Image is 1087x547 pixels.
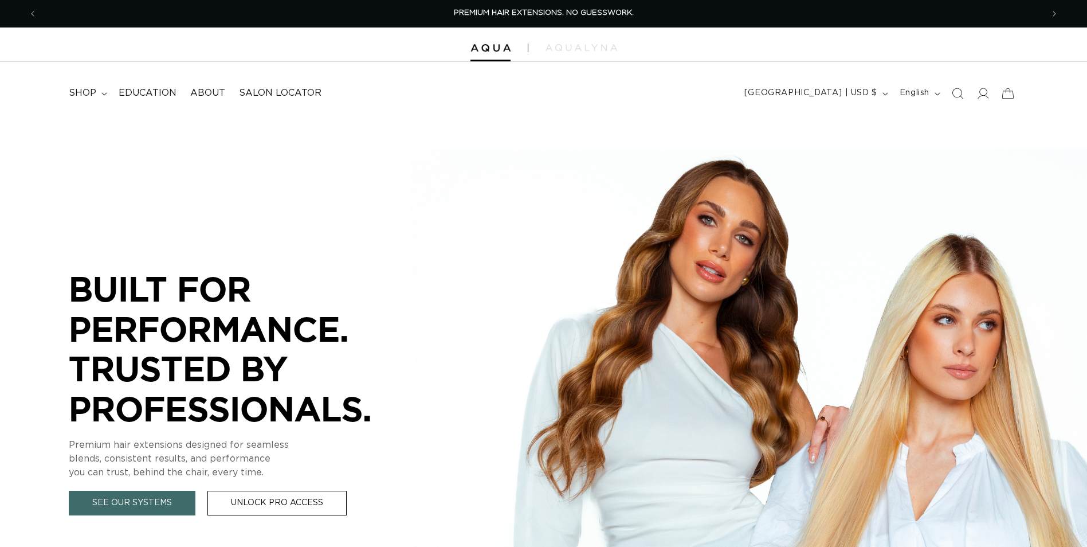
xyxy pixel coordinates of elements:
summary: Search [945,81,970,106]
span: About [190,87,225,99]
a: About [183,80,232,106]
p: Premium hair extensions designed for seamless blends, consistent results, and performance you can... [69,438,413,479]
p: BUILT FOR PERFORMANCE. TRUSTED BY PROFESSIONALS. [69,269,413,428]
span: Salon Locator [239,87,321,99]
span: PREMIUM HAIR EXTENSIONS. NO GUESSWORK. [454,9,634,17]
span: [GEOGRAPHIC_DATA] | USD $ [744,87,877,99]
span: shop [69,87,96,99]
span: Education [119,87,176,99]
summary: shop [62,80,112,106]
a: See Our Systems [69,491,195,515]
a: Unlock Pro Access [207,491,347,515]
button: Previous announcement [20,3,45,25]
img: Aqua Hair Extensions [470,44,511,52]
button: English [893,83,945,104]
span: English [900,87,929,99]
a: Salon Locator [232,80,328,106]
a: Education [112,80,183,106]
button: [GEOGRAPHIC_DATA] | USD $ [737,83,893,104]
button: Next announcement [1042,3,1067,25]
img: aqualyna.com [546,44,617,51]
